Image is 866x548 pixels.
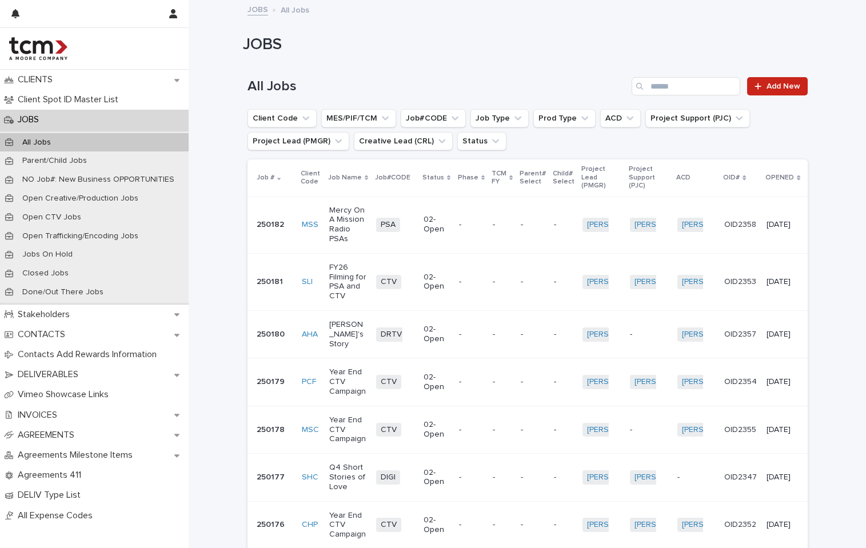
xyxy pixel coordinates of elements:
p: - [554,425,573,435]
p: - [521,473,545,482]
a: CHP [302,520,318,530]
p: Phase [458,171,478,184]
p: - [521,425,545,435]
p: OID# [723,171,740,184]
p: Project Lead (PMGR) [581,163,622,192]
p: TCM FY [492,167,506,189]
p: Agreements 411 [13,470,90,481]
p: ACD [676,171,691,184]
p: AGREEMENTS [13,430,83,441]
p: - [630,330,668,339]
p: Open Trafficking/Encoding Jobs [13,231,147,241]
p: 02-Open [424,215,450,234]
tr: 250177SHC Q4 Short Stories of LoveDIGI02-Open----[PERSON_NAME]-TCM [PERSON_NAME]-TCM -OID2347[DATE]- [248,454,860,501]
p: - [493,473,512,482]
p: Done/Out There Jobs [13,287,113,297]
p: 02-Open [424,373,450,392]
a: AHA [302,330,318,339]
p: OID2347 [724,473,757,482]
p: Parent/Child Jobs [13,156,96,166]
p: 250177 [257,473,293,482]
p: Job#CODE [375,171,410,184]
a: [PERSON_NAME]-TCM [587,425,669,435]
p: OID2352 [724,520,757,530]
p: 02-Open [424,515,450,535]
p: CONTACTS [13,329,74,340]
p: Child# Select [553,167,574,189]
a: SHC [302,473,318,482]
p: Closed Jobs [13,269,78,278]
p: 250179 [257,377,293,387]
span: Add New [767,82,800,90]
span: DIGI [376,470,400,485]
p: - [554,277,573,287]
a: [PERSON_NAME]-TCM [587,330,669,339]
p: Jobs On Hold [13,250,82,259]
p: 250182 [257,220,293,230]
p: [DATE] [767,277,799,287]
p: - [459,473,484,482]
p: Agreements Milestone Items [13,450,142,461]
p: - [493,277,512,287]
button: Status [457,132,506,150]
p: - [459,277,484,287]
p: DELIVERABLES [13,369,87,380]
span: PSA [376,218,400,232]
p: INVOICES [13,410,66,421]
p: - [493,520,512,530]
tr: 250181SLI FY26 Filming for PSA and CTVCTV02-Open----[PERSON_NAME]-TCM [PERSON_NAME]-TCM [PERSON_N... [248,253,860,310]
p: - [459,520,484,530]
button: Job Type [470,109,529,127]
a: [PERSON_NAME]-TCM [634,473,716,482]
a: MSC [302,425,319,435]
p: - [630,425,668,435]
p: 02-Open [424,273,450,292]
p: - [677,473,716,482]
p: Status [422,171,444,184]
a: Add New [747,77,807,95]
button: Project Support (PJC) [645,109,750,127]
button: Project Lead (PMGR) [248,132,349,150]
p: Open CTV Jobs [13,213,90,222]
a: SLI [302,277,313,287]
button: ACD [600,109,641,127]
p: Job Name [328,171,362,184]
a: [PERSON_NAME]-TCM [634,377,716,387]
p: - [554,377,573,387]
a: PCF [302,377,316,387]
p: Q4 Short Stories of Love [329,463,368,491]
p: All Jobs [281,3,309,15]
p: - [459,220,484,230]
p: - [493,377,512,387]
p: DELIV Type List [13,490,90,501]
p: - [554,473,573,482]
p: [DATE] [767,377,799,387]
p: 250181 [257,277,293,287]
p: [DATE] [767,520,799,530]
h1: All Jobs [248,78,628,95]
p: - [521,330,545,339]
p: Project Support (PJC) [629,163,669,192]
a: [PERSON_NAME]-TCM [682,330,764,339]
p: [DATE] [767,473,799,482]
p: Contacts Add Rewards Information [13,349,166,360]
a: [PERSON_NAME]-TCM [587,377,669,387]
input: Search [632,77,740,95]
a: [PERSON_NAME]-TCM [587,277,669,287]
tr: 250178MSC Year End CTV CampaignCTV02-Open----[PERSON_NAME]-TCM -[PERSON_NAME]-TCM OID2355[DATE]- [248,406,860,453]
button: MES/PIF/TCM [321,109,396,127]
p: OID2358 [724,220,757,230]
p: Open Creative/Production Jobs [13,194,147,203]
p: Client Code [301,167,321,189]
button: Prod Type [533,109,596,127]
h1: JOBS [243,35,803,55]
p: OID2354 [724,377,757,387]
button: Job#CODE [401,109,466,127]
p: - [521,377,545,387]
p: Mercy On A Mission Radio PSAs [329,206,368,244]
p: - [521,220,545,230]
p: - [554,330,573,339]
p: OID2355 [724,425,757,435]
p: - [521,277,545,287]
